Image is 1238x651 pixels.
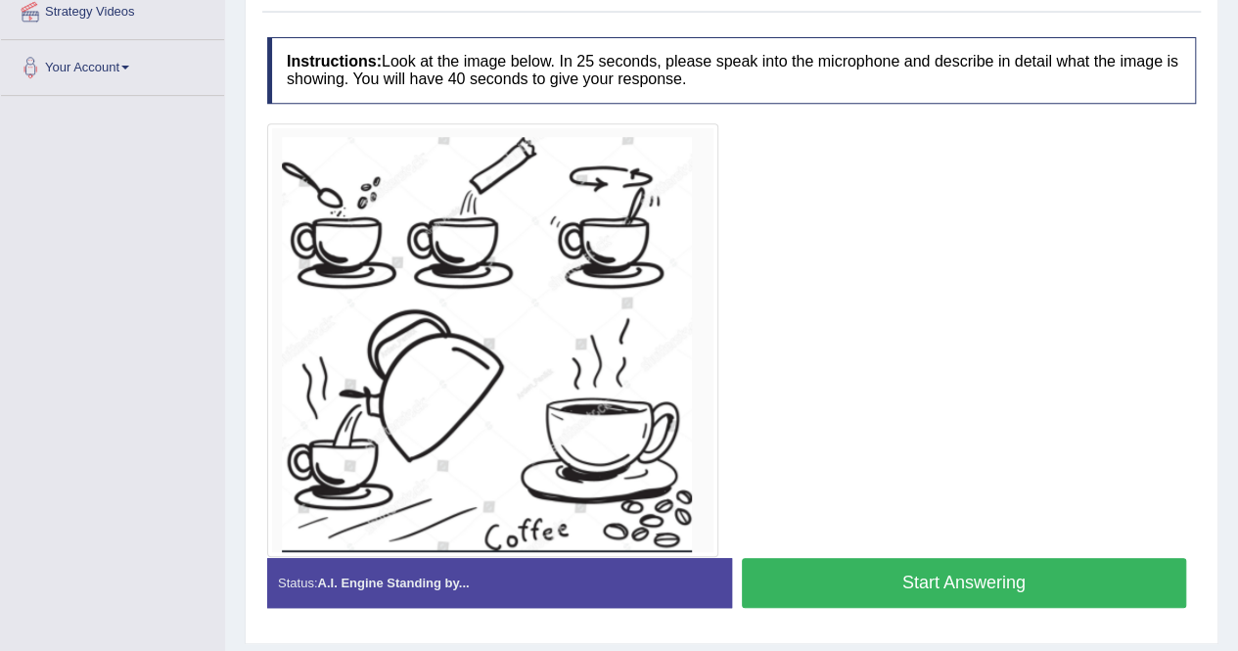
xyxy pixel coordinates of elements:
b: Instructions: [287,53,382,70]
button: Start Answering [742,558,1187,608]
a: Your Account [1,40,224,89]
strong: A.I. Engine Standing by... [317,576,469,590]
div: Status: [267,558,732,608]
h4: Look at the image below. In 25 seconds, please speak into the microphone and describe in detail w... [267,37,1196,103]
